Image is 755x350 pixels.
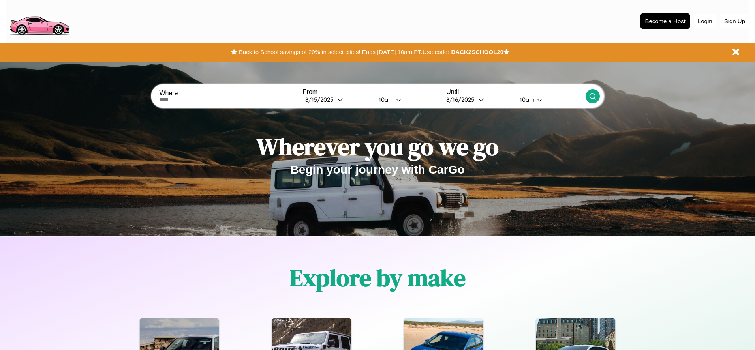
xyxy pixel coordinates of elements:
div: 10am [375,96,396,103]
button: 8/15/2025 [303,95,372,104]
button: Login [694,14,716,28]
button: 10am [372,95,442,104]
div: 8 / 16 / 2025 [446,96,478,103]
img: logo [6,4,73,37]
div: 10am [516,96,537,103]
button: 10am [513,95,585,104]
button: Become a Host [640,13,690,29]
label: Until [446,88,585,95]
div: 8 / 15 / 2025 [305,96,337,103]
button: Back to School savings of 20% in select cities! Ends [DATE] 10am PT.Use code: [237,47,451,58]
button: Sign Up [720,14,749,28]
h1: Explore by make [290,262,466,294]
label: From [303,88,442,95]
label: Where [159,90,298,97]
b: BACK2SCHOOL20 [451,49,503,55]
